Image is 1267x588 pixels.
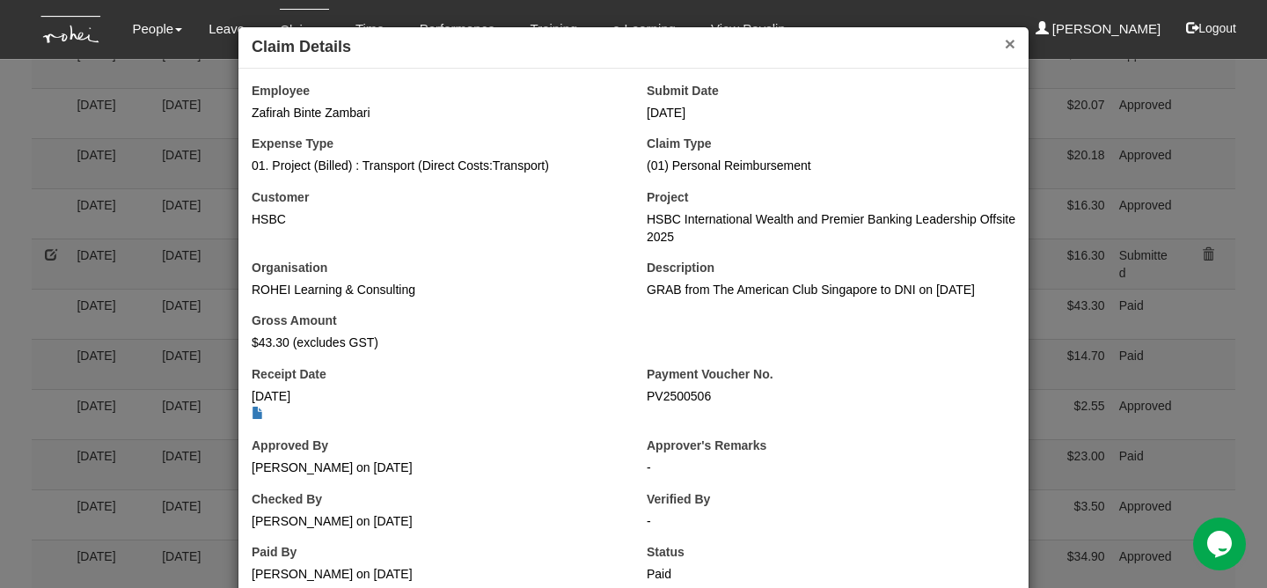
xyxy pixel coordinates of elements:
b: Claim Details [252,38,351,55]
div: PV2500506 [647,387,1015,405]
label: Gross Amount [252,312,337,329]
div: (01) Personal Reimbursement [647,157,1015,174]
div: [PERSON_NAME] on [DATE] [252,459,620,476]
label: Organisation [252,259,327,276]
label: Project [647,188,688,206]
label: Payment Voucher No. [647,365,773,383]
label: Paid By [252,543,297,561]
div: 01. Project (Billed) : Transport (Direct Costs:Transport) [252,157,620,174]
div: - [647,512,1015,530]
label: Status [647,543,685,561]
div: Paid [647,565,1015,583]
div: - [647,459,1015,476]
label: Verified By [647,490,710,508]
div: GRAB from The American Club Singapore to DNI on [DATE] [647,281,1015,298]
label: Checked By [252,490,322,508]
div: HSBC [252,210,620,228]
div: Zafirah Binte Zambari [252,104,620,121]
label: Description [647,259,714,276]
label: Approved By [252,437,328,454]
label: Receipt Date [252,365,326,383]
div: $43.30 (excludes GST) [252,334,620,351]
div: ROHEI Learning & Consulting [252,281,620,298]
label: Employee [252,82,310,99]
label: Expense Type [252,135,333,152]
label: Customer [252,188,309,206]
div: HSBC International Wealth and Premier Banking Leadership Offsite 2025 [647,210,1015,246]
div: [DATE] [252,387,620,423]
iframe: chat widget [1193,518,1249,570]
div: [DATE] [647,104,1015,121]
button: × [1005,34,1015,53]
div: [PERSON_NAME] on [DATE] [252,565,620,583]
label: Claim Type [647,135,712,152]
label: Approver's Remarks [647,437,766,454]
label: Submit Date [647,82,719,99]
div: [PERSON_NAME] on [DATE] [252,512,620,530]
